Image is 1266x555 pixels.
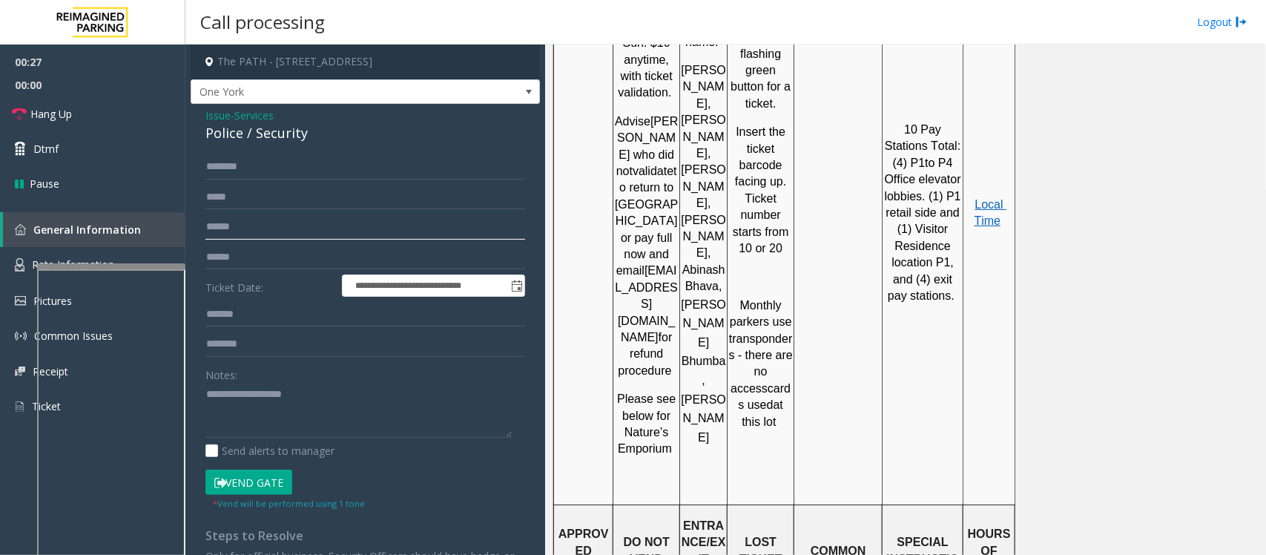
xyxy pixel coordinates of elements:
[15,400,24,413] img: 'icon'
[33,141,59,157] span: Dtmf
[34,329,113,343] span: Common Issues
[706,263,713,276] span: a
[205,529,525,543] h4: Steps to Resolve
[3,212,185,247] a: General Information
[615,115,650,128] span: Advise
[15,367,25,376] img: 'icon'
[616,264,678,344] span: [EMAIL_ADDRESS][DOMAIN_NAME]
[30,176,59,191] span: Pause
[33,294,72,308] span: Pictures
[205,470,292,495] button: Vend Gate
[615,165,681,277] span: to return to [GEOGRAPHIC_DATA] or pay full now and email
[15,224,26,235] img: 'icon'
[191,80,469,104] span: One York
[234,108,274,123] span: Services
[15,296,26,306] img: 'icon'
[205,362,237,383] label: Notes:
[32,257,114,272] span: Rate Information
[205,123,525,143] div: Police / Security
[191,45,540,79] h4: The PATH - [STREET_ADDRESS]
[33,364,68,378] span: Receipt
[205,443,334,459] label: Send alerts to manager
[15,258,24,272] img: 'icon'
[682,298,726,444] span: [PERSON_NAME] Bhumba, [PERSON_NAME]
[682,64,726,276] span: [PERSON_NAME], [PERSON_NAME], [PERSON_NAME], [PERSON_NAME], Abin
[508,275,524,296] span: Toggle popup
[975,198,1007,227] span: Local Time
[32,399,61,413] span: Ticket
[975,199,1007,227] a: Local Time
[885,123,965,302] span: 10 Pay Stations Total: (4) P1to P4 Office elevator lobbies. (1) P1 retail side and (1) Visitor Re...
[15,330,27,342] img: 'icon'
[1197,14,1247,30] a: Logout
[202,275,338,297] label: Ticket Date:
[1236,14,1247,30] img: logout
[193,4,332,40] h3: Call processing
[733,125,792,254] span: Insert the ticket barcode facing up. Ticket number starts from 10 or 20
[213,498,365,509] small: Vend will be performed using 1 tone
[619,331,676,377] span: for refund procedure
[633,165,673,177] span: validate
[742,398,786,427] span: at this lot
[729,299,797,395] span: Monthly parkers use transponders - there are no access
[30,106,72,122] span: Hang Up
[205,108,231,123] span: Issue
[33,223,141,237] span: General Information
[617,393,679,455] span: Please see below for Nature’s Emporium
[231,108,274,122] span: -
